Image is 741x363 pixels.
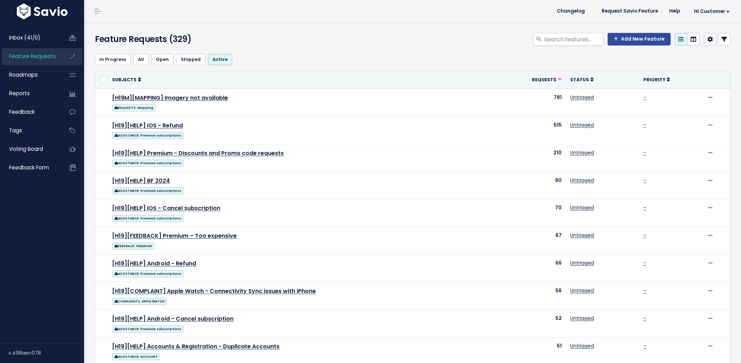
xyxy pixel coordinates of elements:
a: Open [151,54,173,65]
span: ASSISTANCE: Premium subscriptions [112,215,183,222]
td: 70 [497,199,566,227]
span: ASSISTANCE: Premium subscriptions [112,187,183,194]
span: COMPLAINTS: APPLE WATCH [112,298,167,305]
span: ASSISTANCE: ACCOUNT [112,353,160,360]
span: ASSISTANCE: Premium subscriptions [112,132,183,139]
a: Untriaged [570,94,594,101]
a: - [643,315,646,322]
td: 515 [497,116,566,144]
a: Untriaged [570,177,594,184]
span: Requests [532,77,556,83]
a: FEEDBACK: PREMIUM [112,241,154,250]
a: - [643,232,646,239]
span: Reports [9,90,30,97]
a: All [133,54,148,65]
a: - [643,204,646,211]
a: Status [570,76,594,83]
span: Inbox (41/0) [9,34,40,41]
a: - [643,259,646,266]
td: 781 [497,89,566,116]
a: ASSISTANCE: Premium subscriptions [112,158,183,167]
a: - [643,287,646,294]
a: ASSISTANCE: Premium subscriptions [112,131,183,139]
span: FEEDBACK: PREMIUM [112,243,154,250]
span: Feedback [9,108,35,116]
span: Hi Customer [694,9,730,14]
a: - [643,94,646,101]
a: Tags [2,123,58,139]
a: [H19][HELP] iOS - Cancel subscription [112,204,220,212]
a: Hi Customer [686,6,735,17]
a: - [643,121,646,128]
span: Feedback form [9,164,49,171]
a: Feature Requests [2,48,58,64]
a: Untriaged [570,287,594,294]
a: Priority [643,76,670,83]
span: Roadmaps [9,71,38,78]
a: COMPLAINTS: APPLE WATCH [112,296,167,305]
img: logo-white.9d6f32f41409.svg [15,4,69,19]
a: Add New Feature [608,33,671,46]
a: [H19][HELP] Premium - Discounts and Promo code requests [112,149,284,157]
a: ASSISTANCE: Premium subscriptions [112,214,183,222]
a: Shipped [176,54,205,65]
td: 90 [497,172,566,199]
a: Untriaged [570,342,594,349]
a: REQUESTS: Mapping [112,103,155,112]
a: Untriaged [570,204,594,211]
a: [H19][COMPLAINT] Apple Watch - Connectivity Sync issues with iPhone [112,287,316,295]
span: ASSISTANCE: Premium subscriptions [112,270,183,277]
a: [H19][HELP] Android - Refund [112,259,196,267]
a: ASSISTANCE: ACCOUNT [112,352,160,361]
a: ASSISTANCE: Premium subscriptions [112,269,183,278]
a: Help [664,6,686,16]
span: Status [570,77,589,83]
a: - [643,342,646,349]
a: [H19][HELP] Android - Cancel subscription [112,315,234,323]
a: [H19][FEEDBACK] Premium – Too expensive [112,232,237,240]
a: - [643,177,646,184]
span: ASSISTANCE: Premium subscriptions [112,160,183,167]
input: Search features... [543,33,603,46]
span: Subjects [112,77,137,83]
td: 52 [497,310,566,337]
a: Untriaged [570,121,594,128]
a: [H19][HELP] iOS - Refund [112,121,183,130]
a: Untriaged [570,259,594,266]
a: Requests [532,76,562,83]
span: Priority [643,77,665,83]
a: Voting Board [2,141,58,157]
a: Roadmaps [2,67,58,83]
a: ASSISTANCE: Premium subscriptions [112,324,183,333]
a: [H19][HELP] BF 2024 [112,177,170,185]
td: 56 [497,282,566,310]
h4: Feature Requests (329) [95,33,300,46]
td: 66 [497,254,566,282]
a: Feedback form [2,160,58,176]
a: Feedback [2,104,58,120]
a: Untriaged [570,315,594,322]
a: Untriaged [570,149,594,156]
a: [H19][HELP] Accounts & Registration - Duplicate Accounts [112,342,279,350]
div: v.498aec078 [8,344,84,362]
a: Reports [2,85,58,102]
span: ASSISTANCE: Premium subscriptions [112,326,183,333]
a: - [643,149,646,156]
a: Subjects [112,76,141,83]
a: Active [208,54,232,65]
td: 67 [497,227,566,254]
a: [H19M][MAPPING] Imagery not available [112,94,228,102]
span: Tags [9,127,22,134]
span: Changelog [557,9,585,14]
a: ASSISTANCE: Premium subscriptions [112,186,183,195]
a: In Progress [95,54,131,65]
a: Untriaged [570,232,594,239]
a: Request Savio Feature [596,6,664,16]
a: Inbox (41/0) [2,30,58,46]
ul: Filter feature requests [95,54,730,65]
span: Feature Requests [9,53,56,60]
td: 210 [497,144,566,172]
span: REQUESTS: Mapping [112,104,155,111]
span: Voting Board [9,145,43,153]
